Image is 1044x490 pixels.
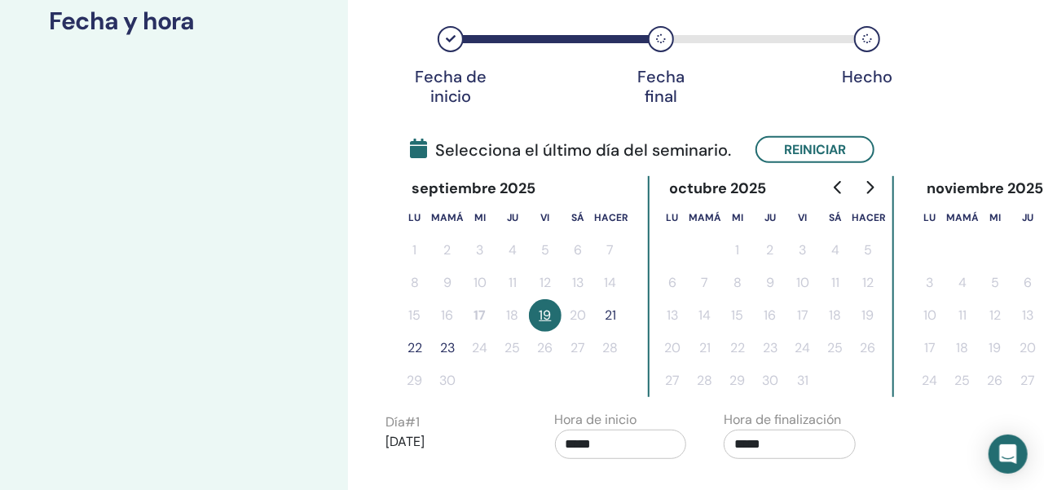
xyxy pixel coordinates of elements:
[754,332,786,364] button: 23
[979,267,1011,299] button: 5
[852,299,884,332] button: 19
[529,201,562,234] th: viernes
[826,67,908,86] div: Hecho
[989,435,1028,474] div: Abra Intercom Messenger
[656,332,689,364] button: 20
[1011,201,1044,234] th: jueves
[689,299,721,332] button: 14
[656,201,689,234] th: lunes
[721,364,754,397] button: 29
[689,267,721,299] button: 7
[689,364,721,397] button: 28
[754,267,786,299] button: 9
[852,201,886,234] th: domingo
[656,267,689,299] button: 6
[721,267,754,299] button: 8
[979,201,1011,234] th: miércoles
[496,267,529,299] button: 11
[496,234,529,267] button: 4
[431,299,464,332] button: 16
[721,299,754,332] button: 15
[399,364,431,397] button: 29
[721,234,754,267] button: 1
[721,201,754,234] th: miércoles
[431,201,464,234] th: martes
[979,332,1011,364] button: 19
[754,234,786,267] button: 2
[562,201,594,234] th: sábado
[819,201,852,234] th: sábado
[786,332,819,364] button: 24
[399,299,431,332] button: 15
[914,201,946,234] th: lunes
[496,332,529,364] button: 25
[562,267,594,299] button: 13
[826,171,852,204] button: Ir al mes anterior
[435,139,731,161] font: Selecciona el último día del seminario.
[979,364,1011,397] button: 26
[594,267,627,299] button: 14
[786,201,819,234] th: viernes
[555,410,637,430] label: Hora de inicio
[819,234,852,267] button: 4
[914,364,946,397] button: 24
[852,267,884,299] button: 12
[754,201,786,234] th: jueves
[656,364,689,397] button: 27
[529,332,562,364] button: 26
[914,299,946,332] button: 10
[464,332,496,364] button: 24
[755,136,874,163] button: Reiniciar
[399,267,431,299] button: 8
[399,234,431,267] button: 1
[1011,332,1044,364] button: 20
[1011,364,1044,397] button: 27
[562,332,594,364] button: 27
[562,299,594,332] button: 20
[786,299,819,332] button: 17
[656,299,689,332] button: 13
[721,332,754,364] button: 22
[852,234,884,267] button: 5
[786,234,819,267] button: 3
[689,201,721,234] th: martes
[464,201,496,234] th: miércoles
[786,267,819,299] button: 10
[410,67,491,106] div: Fecha de inicio
[1011,267,1044,299] button: 6
[385,432,518,452] p: [DATE]
[594,332,627,364] button: 28
[399,201,431,234] th: lunes
[431,267,464,299] button: 9
[914,267,946,299] button: 3
[529,299,562,332] button: 19
[946,267,979,299] button: 4
[464,299,496,332] button: 17
[979,299,1011,332] button: 12
[620,67,702,106] div: Fecha final
[431,332,464,364] button: 23
[594,201,628,234] th: domingo
[529,267,562,299] button: 12
[431,234,464,267] button: 2
[857,171,883,204] button: Ir al mes siguiente
[819,332,852,364] button: 25
[464,234,496,267] button: 3
[529,234,562,267] button: 5
[464,267,496,299] button: 10
[1011,299,1044,332] button: 13
[496,299,529,332] button: 18
[946,299,979,332] button: 11
[594,234,627,267] button: 7
[496,201,529,234] th: jueves
[49,7,299,36] h3: Fecha y hora
[946,364,979,397] button: 25
[689,332,721,364] button: 21
[431,364,464,397] button: 30
[754,364,786,397] button: 30
[819,299,852,332] button: 18
[754,299,786,332] button: 16
[656,176,780,201] div: octubre 2025
[852,332,884,364] button: 26
[562,234,594,267] button: 6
